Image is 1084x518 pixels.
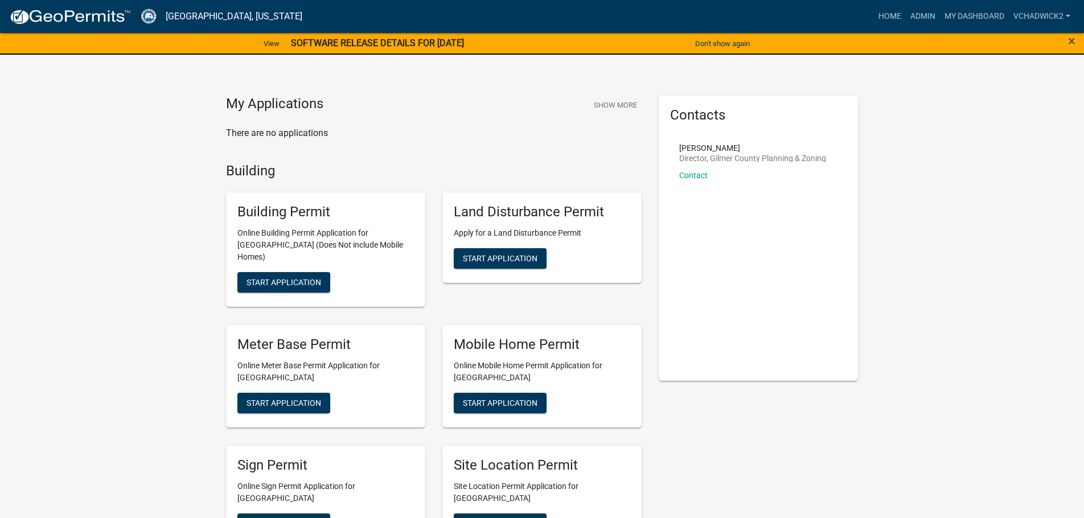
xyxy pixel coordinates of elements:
a: VChadwick2 [1009,6,1075,27]
span: Start Application [463,254,537,263]
button: Show More [589,96,642,114]
button: Close [1068,34,1075,48]
h5: Land Disturbance Permit [454,204,630,220]
p: Online Building Permit Application for [GEOGRAPHIC_DATA] (Does Not include Mobile Homes) [237,227,414,263]
h4: My Applications [226,96,323,113]
a: View [259,34,284,53]
a: Home [874,6,906,27]
p: Online Meter Base Permit Application for [GEOGRAPHIC_DATA] [237,360,414,384]
a: My Dashboard [940,6,1009,27]
a: [GEOGRAPHIC_DATA], [US_STATE] [166,7,302,26]
p: There are no applications [226,126,642,140]
button: Start Application [454,393,547,413]
h5: Sign Permit [237,457,414,474]
p: Online Sign Permit Application for [GEOGRAPHIC_DATA] [237,480,414,504]
span: Start Application [247,278,321,287]
img: Gilmer County, Georgia [140,9,157,24]
p: Apply for a Land Disturbance Permit [454,227,630,239]
h5: Site Location Permit [454,457,630,474]
h5: Building Permit [237,204,414,220]
p: Director, Gilmer County Planning & Zoning [679,154,826,162]
span: × [1068,33,1075,49]
span: Start Application [247,398,321,407]
span: Start Application [463,398,537,407]
button: Don't show again [691,34,754,53]
strong: SOFTWARE RELEASE DETAILS FOR [DATE] [291,38,464,48]
h5: Contacts [670,107,847,124]
button: Start Application [237,272,330,293]
h5: Mobile Home Permit [454,336,630,353]
p: Site Location Permit Application for [GEOGRAPHIC_DATA] [454,480,630,504]
h4: Building [226,163,642,179]
a: Admin [906,6,940,27]
p: Online Mobile Home Permit Application for [GEOGRAPHIC_DATA] [454,360,630,384]
button: Start Application [237,393,330,413]
a: Contact [679,171,708,180]
p: [PERSON_NAME] [679,144,826,152]
h5: Meter Base Permit [237,336,414,353]
button: Start Application [454,248,547,269]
